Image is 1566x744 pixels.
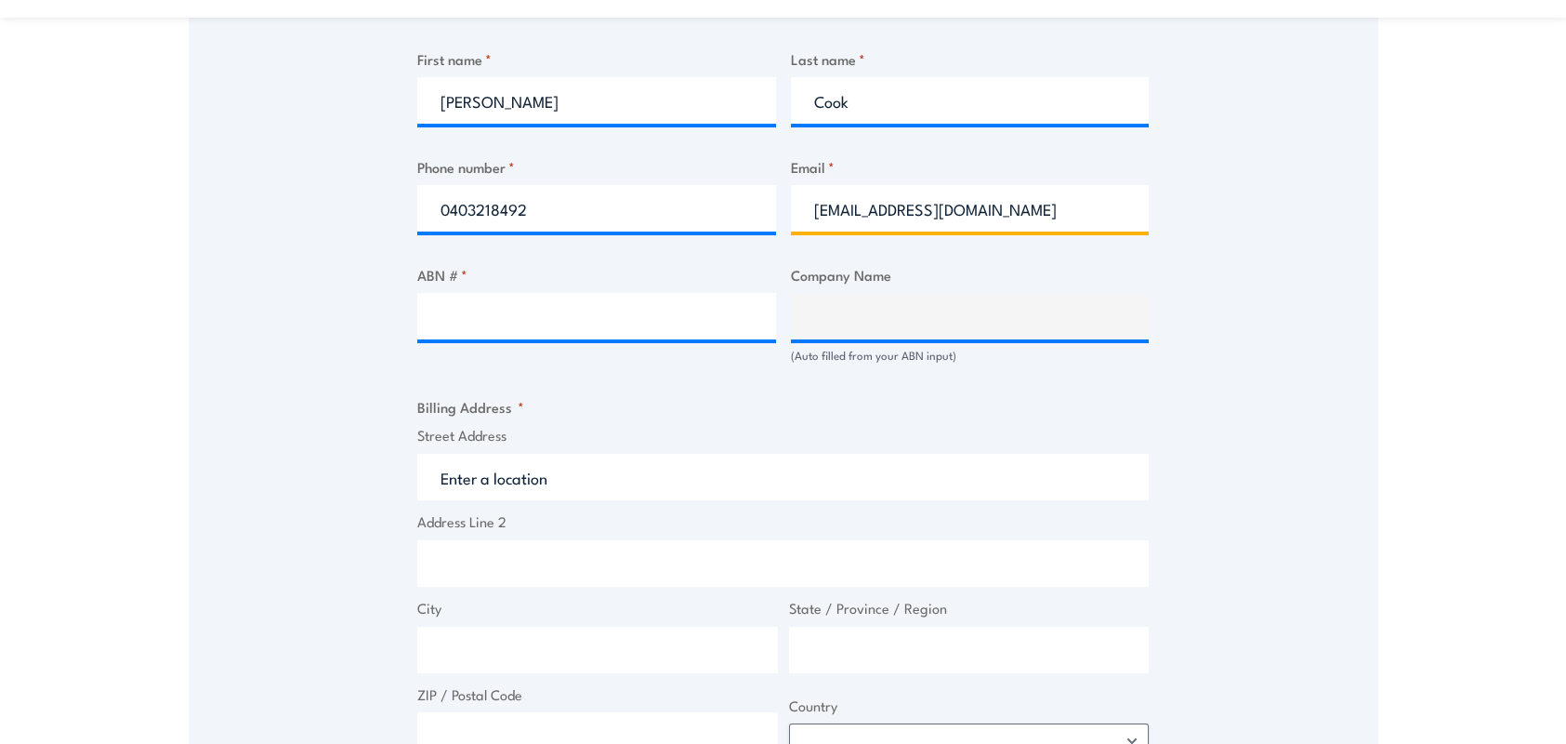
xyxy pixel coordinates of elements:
label: Company Name [791,264,1150,286]
div: (Auto filled from your ABN input) [791,347,1150,365]
label: ZIP / Postal Code [417,684,778,706]
label: City [417,598,778,619]
label: Address Line 2 [417,511,1149,533]
input: Enter a location [417,454,1149,500]
label: Last name [791,48,1150,70]
label: Street Address [417,425,1149,446]
label: State / Province / Region [789,598,1150,619]
label: Phone number [417,156,776,178]
label: Email [791,156,1150,178]
label: Country [789,696,1150,717]
label: ABN # [417,264,776,286]
legend: Billing Address [417,396,524,418]
label: First name [417,48,776,70]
